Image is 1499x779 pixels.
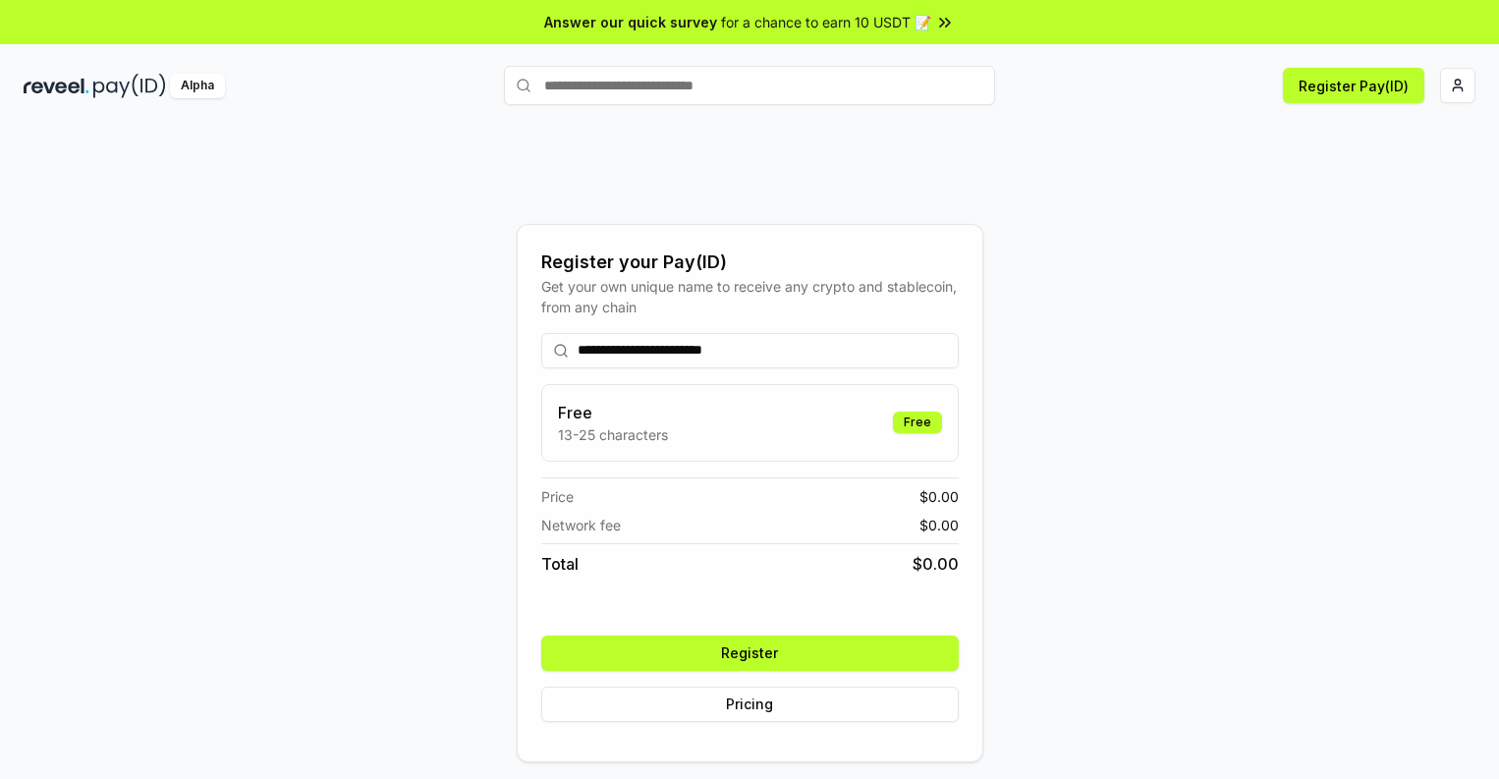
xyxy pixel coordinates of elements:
[541,687,959,722] button: Pricing
[919,515,959,535] span: $ 0.00
[541,486,574,507] span: Price
[24,74,89,98] img: reveel_dark
[541,249,959,276] div: Register your Pay(ID)
[93,74,166,98] img: pay_id
[541,515,621,535] span: Network fee
[541,552,579,576] span: Total
[893,412,942,433] div: Free
[170,74,225,98] div: Alpha
[919,486,959,507] span: $ 0.00
[544,12,717,32] span: Answer our quick survey
[558,401,668,424] h3: Free
[541,276,959,317] div: Get your own unique name to receive any crypto and stablecoin, from any chain
[1283,68,1424,103] button: Register Pay(ID)
[541,636,959,671] button: Register
[913,552,959,576] span: $ 0.00
[558,424,668,445] p: 13-25 characters
[721,12,931,32] span: for a chance to earn 10 USDT 📝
